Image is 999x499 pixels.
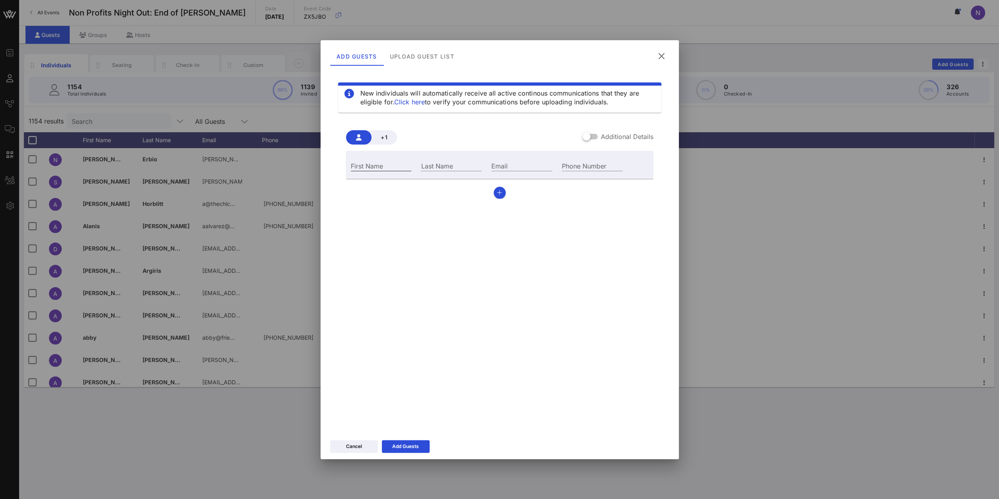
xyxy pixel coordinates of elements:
div: New individuals will automatically receive all active continous communications that they are elig... [360,89,655,106]
div: Upload Guest List [383,47,460,66]
span: +1 [378,134,391,141]
label: Additional Details [601,133,653,141]
a: Click here [394,98,425,106]
div: Add Guests [330,47,383,66]
div: Add Guests [392,442,419,450]
button: Cancel [330,440,378,453]
div: Cancel [346,442,362,450]
button: Add Guests [382,440,430,453]
button: +1 [371,130,397,145]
